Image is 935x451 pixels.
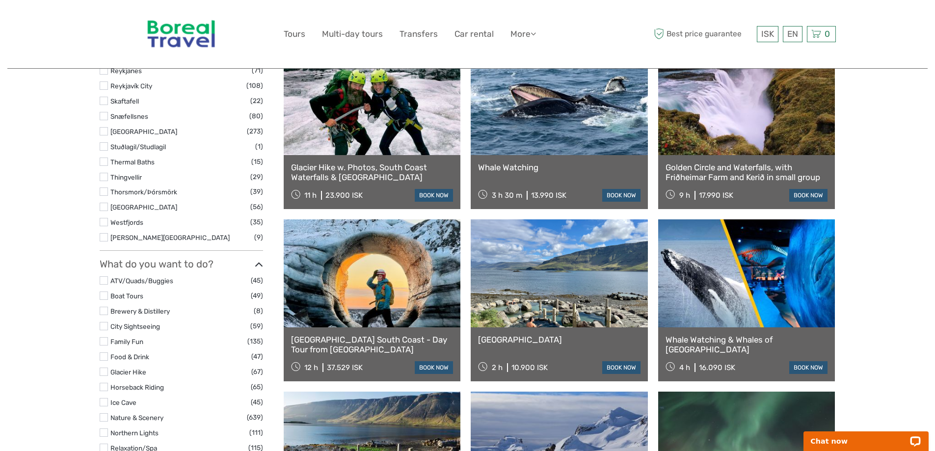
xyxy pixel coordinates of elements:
[110,203,177,211] a: [GEOGRAPHIC_DATA]
[797,420,935,451] iframe: LiveChat chat widget
[249,110,263,122] span: (80)
[284,27,305,41] a: Tours
[251,366,263,377] span: (67)
[478,162,641,172] a: Whale Watching
[679,363,690,372] span: 4 h
[141,7,221,61] img: 346-854fea8c-10b9-4d52-aacf-0976180d9f3a_logo_big.jpg
[531,191,566,200] div: 13.990 ISK
[247,126,263,137] span: (273)
[110,429,159,437] a: Northern Lights
[666,335,828,355] a: Whale Watching & Whales of [GEOGRAPHIC_DATA]
[110,188,177,196] a: Thorsmork/Þórsmörk
[699,191,733,200] div: 17.990 ISK
[110,322,160,330] a: City Sightseeing
[110,307,170,315] a: Brewery & Distillery
[602,361,641,374] a: book now
[251,351,263,362] span: (47)
[110,218,143,226] a: Westfjords
[291,162,454,183] a: Glacier Hike w. Photos, South Coast Waterfalls & [GEOGRAPHIC_DATA]
[291,335,454,355] a: [GEOGRAPHIC_DATA] South Coast - Day Tour from [GEOGRAPHIC_DATA]
[251,275,263,286] span: (45)
[325,191,363,200] div: 23.900 ISK
[254,232,263,243] span: (9)
[251,156,263,167] span: (15)
[789,361,828,374] a: book now
[110,82,152,90] a: Reykjavík City
[250,216,263,228] span: (35)
[400,27,438,41] a: Transfers
[100,258,263,270] h3: What do you want to do?
[110,128,177,135] a: [GEOGRAPHIC_DATA]
[789,189,828,202] a: book now
[110,277,173,285] a: ATV/Quads/Buggies
[415,361,453,374] a: book now
[454,27,494,41] a: Car rental
[511,363,548,372] div: 10.900 ISK
[327,363,363,372] div: 37.529 ISK
[510,27,536,41] a: More
[250,171,263,183] span: (29)
[783,26,802,42] div: EN
[322,27,383,41] a: Multi-day tours
[110,158,155,166] a: Thermal Baths
[255,141,263,152] span: (1)
[823,29,831,39] span: 0
[110,173,142,181] a: Thingvellir
[250,186,263,197] span: (39)
[246,80,263,91] span: (108)
[110,112,148,120] a: Snæfellsnes
[110,414,163,422] a: Nature & Scenery
[110,383,164,391] a: Horseback Riding
[251,397,263,408] span: (45)
[666,162,828,183] a: Golden Circle and Waterfalls, with Friðheimar Farm and Kerið in small group
[110,234,230,241] a: [PERSON_NAME][GEOGRAPHIC_DATA]
[492,191,522,200] span: 3 h 30 m
[761,29,774,39] span: ISK
[247,412,263,423] span: (639)
[250,95,263,106] span: (22)
[110,97,139,105] a: Skaftafell
[249,427,263,438] span: (111)
[251,290,263,301] span: (49)
[252,65,263,76] span: (71)
[679,191,690,200] span: 9 h
[304,363,318,372] span: 12 h
[478,335,641,345] a: [GEOGRAPHIC_DATA]
[110,398,136,406] a: Ice Cave
[254,305,263,317] span: (8)
[110,143,166,151] a: Stuðlagil/Studlagil
[110,353,149,361] a: Food & Drink
[602,189,641,202] a: book now
[110,67,142,75] a: Reykjanes
[247,336,263,347] span: (135)
[251,381,263,393] span: (65)
[250,320,263,332] span: (59)
[110,292,143,300] a: Boat Tours
[250,201,263,212] span: (56)
[304,191,317,200] span: 11 h
[492,363,503,372] span: 2 h
[415,189,453,202] a: book now
[110,368,146,376] a: Glacier Hike
[699,363,735,372] div: 16.090 ISK
[110,338,143,345] a: Family Fun
[652,26,754,42] span: Best price guarantee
